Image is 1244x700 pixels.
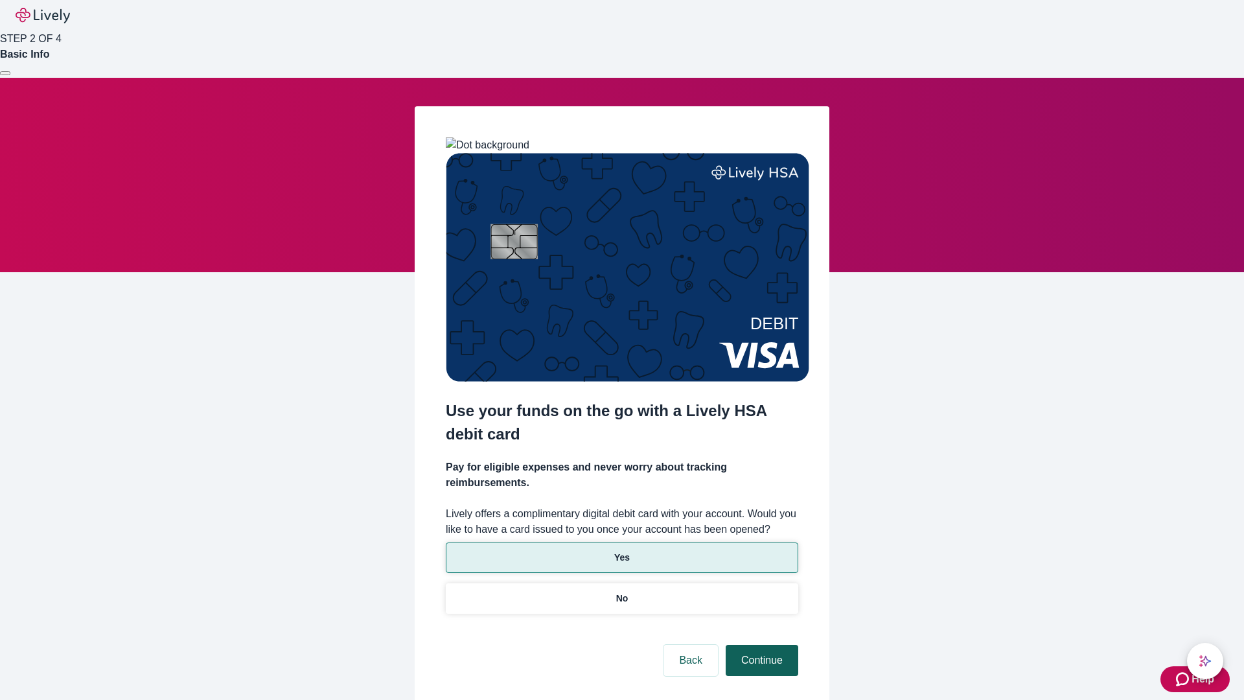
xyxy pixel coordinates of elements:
button: Yes [446,542,798,573]
label: Lively offers a complimentary digital debit card with your account. Would you like to have a card... [446,506,798,537]
p: No [616,592,628,605]
svg: Zendesk support icon [1176,671,1192,687]
img: Debit card [446,153,809,382]
button: chat [1187,643,1223,679]
p: Yes [614,551,630,565]
h2: Use your funds on the go with a Lively HSA debit card [446,399,798,446]
img: Lively [16,8,70,23]
svg: Lively AI Assistant [1199,655,1212,668]
span: Help [1192,671,1214,687]
button: Back [663,645,718,676]
h4: Pay for eligible expenses and never worry about tracking reimbursements. [446,460,798,491]
button: Continue [726,645,798,676]
button: No [446,583,798,614]
button: Zendesk support iconHelp [1160,666,1230,692]
img: Dot background [446,137,529,153]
